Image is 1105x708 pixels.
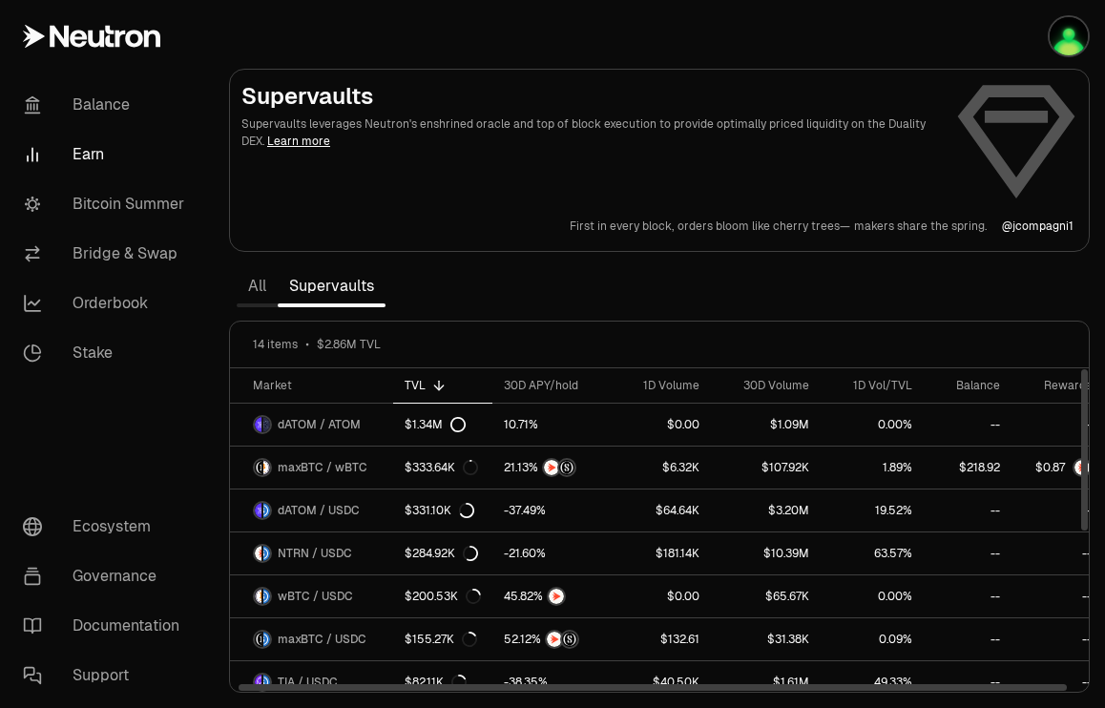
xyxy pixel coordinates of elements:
[8,229,206,279] a: Bridge & Swap
[492,618,611,660] a: NTRNStructured Points
[544,460,559,475] img: NTRN
[711,532,821,574] a: $10.39M
[711,661,821,703] a: $1.61M
[255,503,261,518] img: dATOM Logo
[1023,378,1092,393] div: Rewards
[8,502,206,552] a: Ecosystem
[711,618,821,660] a: $31.38K
[230,404,393,446] a: dATOM LogoATOM LogodATOM / ATOM
[393,661,492,703] a: $82.11K
[678,219,850,234] p: orders bloom like cherry trees—
[1074,460,1090,475] img: NTRN Logo
[263,675,270,690] img: USDC Logo
[562,632,577,647] img: Structured Points
[393,404,492,446] a: $1.34M
[570,219,987,234] a: First in every block,orders bloom like cherry trees—makers share the spring.
[405,378,481,393] div: TVL
[253,378,382,393] div: Market
[317,337,381,352] span: $2.86M TVL
[278,267,386,305] a: Supervaults
[8,328,206,378] a: Stake
[821,447,924,489] a: 1.89%
[547,632,562,647] img: NTRN
[8,130,206,179] a: Earn
[549,589,564,604] img: NTRN
[8,651,206,700] a: Support
[230,661,393,703] a: TIA LogoUSDC LogoTIA / USDC
[263,589,270,604] img: USDC Logo
[935,378,1000,393] div: Balance
[611,404,711,446] a: $0.00
[263,417,270,432] img: ATOM Logo
[924,404,1011,446] a: --
[393,618,492,660] a: $155.27K
[393,489,492,531] a: $331.10K
[711,575,821,617] a: $65.67K
[492,575,611,617] a: NTRN
[405,589,481,604] div: $200.53K
[821,661,924,703] a: 49.33%
[263,632,270,647] img: USDC Logo
[263,460,270,475] img: wBTC Logo
[8,179,206,229] a: Bitcoin Summer
[711,447,821,489] a: $107.92K
[405,503,474,518] div: $331.10K
[559,460,574,475] img: Structured Points
[504,630,599,649] button: NTRNStructured Points
[405,546,478,561] div: $284.92K
[924,661,1011,703] a: --
[722,378,809,393] div: 30D Volume
[924,489,1011,531] a: --
[255,546,261,561] img: NTRN Logo
[8,601,206,651] a: Documentation
[237,267,278,305] a: All
[711,489,821,531] a: $3.20M
[278,632,366,647] span: maxBTC / USDC
[405,460,478,475] div: $333.64K
[255,632,261,647] img: maxBTC Logo
[230,447,393,489] a: maxBTC LogowBTC LogomaxBTC / wBTC
[611,489,711,531] a: $64.64K
[393,575,492,617] a: $200.53K
[821,575,924,617] a: 0.00%
[832,378,912,393] div: 1D Vol/TVL
[278,675,338,690] span: TIA / USDC
[924,447,1011,489] a: $218.92
[255,675,261,690] img: TIA Logo
[611,532,711,574] a: $181.14K
[924,532,1011,574] a: --
[492,447,611,489] a: NTRNStructured Points
[241,115,940,150] p: Supervaults leverages Neutron's enshrined oracle and top of block execution to provide optimally ...
[924,618,1011,660] a: --
[278,460,367,475] span: maxBTC / wBTC
[255,589,261,604] img: wBTC Logo
[711,404,821,446] a: $1.09M
[253,337,298,352] span: 14 items
[230,575,393,617] a: wBTC LogoUSDC LogowBTC / USDC
[267,134,330,149] a: Learn more
[504,378,599,393] div: 30D APY/hold
[504,458,599,477] button: NTRNStructured Points
[263,503,270,518] img: USDC Logo
[241,81,940,112] h2: Supervaults
[405,417,466,432] div: $1.34M
[821,618,924,660] a: 0.09%
[1002,219,1074,234] a: @jcompagni1
[611,575,711,617] a: $0.00
[8,80,206,130] a: Balance
[255,417,261,432] img: dATOM Logo
[611,618,711,660] a: $132.61
[821,404,924,446] a: 0.00%
[278,503,360,518] span: dATOM / USDC
[8,552,206,601] a: Governance
[821,532,924,574] a: 63.57%
[230,532,393,574] a: NTRN LogoUSDC LogoNTRN / USDC
[278,546,352,561] span: NTRN / USDC
[570,219,674,234] p: First in every block,
[854,219,987,234] p: makers share the spring.
[924,575,1011,617] a: --
[405,632,477,647] div: $155.27K
[393,447,492,489] a: $333.64K
[1002,219,1074,234] p: @ jcompagni1
[622,378,699,393] div: 1D Volume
